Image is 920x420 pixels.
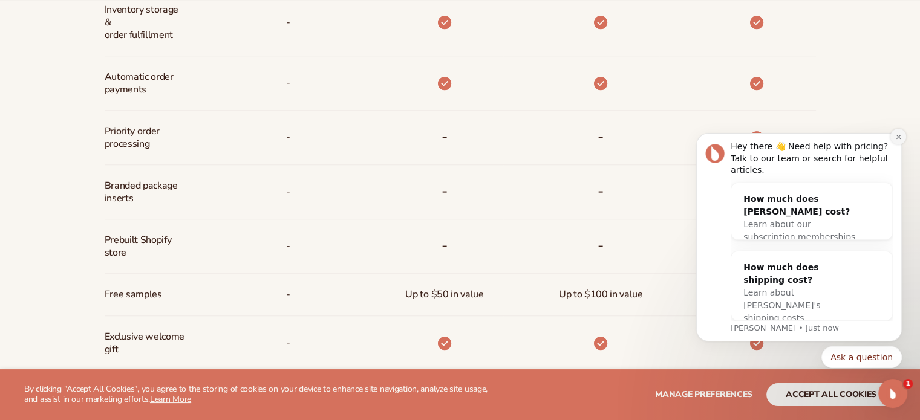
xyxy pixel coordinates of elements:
[598,236,604,255] b: -
[105,326,185,361] span: Exclusive welcome gift
[655,389,752,400] span: Manage preferences
[286,11,290,34] p: -
[105,175,185,210] span: Branded package inserts
[442,236,448,255] b: -
[286,332,290,354] span: -
[24,384,501,405] p: By clicking "Accept All Cookies", you agree to the storing of cookies on your device to enhance s...
[150,393,191,405] a: Learn More
[286,72,290,94] span: -
[105,229,185,264] span: Prebuilt Shopify store
[286,283,290,306] span: -
[286,126,290,149] span: -
[598,127,604,146] b: -
[766,383,896,406] button: accept all cookies
[286,235,290,257] span: -
[878,379,907,408] iframe: Intercom live chat
[405,283,483,306] span: Up to $50 in value
[655,383,752,406] button: Manage preferences
[442,127,448,146] b: -
[286,181,290,203] span: -
[442,181,448,201] b: -
[678,105,920,387] iframe: Intercom notifications message
[105,120,185,155] span: Priority order processing
[105,66,185,101] span: Automatic order payments
[903,379,913,389] span: 1
[559,283,643,306] span: Up to $100 in value
[105,283,162,306] span: Free samples
[598,181,604,201] b: -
